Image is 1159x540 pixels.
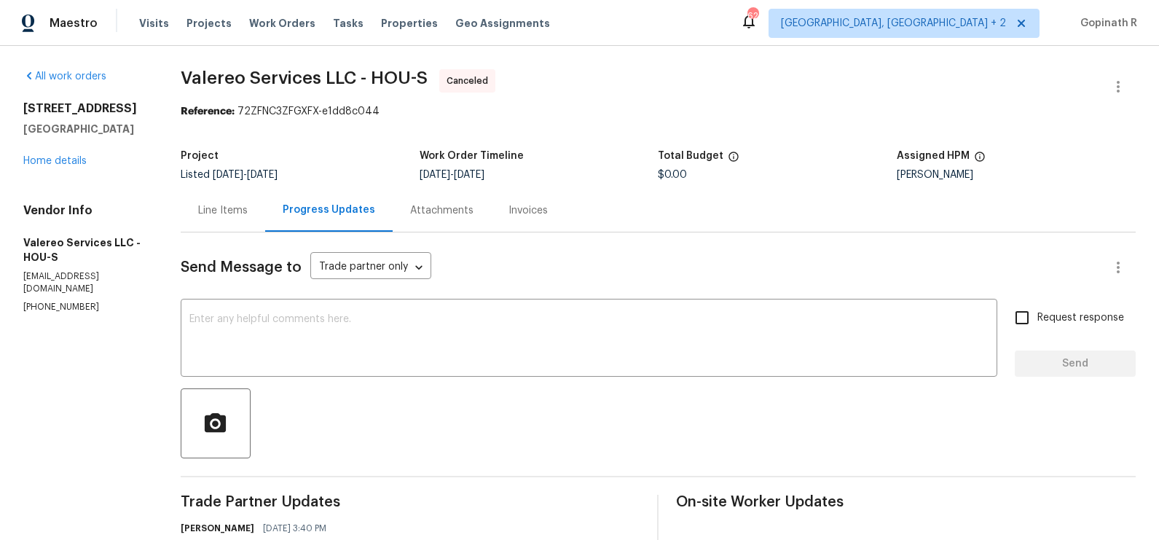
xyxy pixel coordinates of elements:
span: Canceled [447,74,494,88]
span: Listed [181,170,278,180]
h5: [GEOGRAPHIC_DATA] [23,122,146,136]
span: Properties [381,16,438,31]
span: Tasks [333,18,364,28]
div: [PERSON_NAME] [897,170,1136,180]
span: Request response [1037,310,1124,326]
h5: Work Order Timeline [420,151,524,161]
h5: Project [181,151,219,161]
div: Invoices [508,203,548,218]
span: Visits [139,16,169,31]
span: - [213,170,278,180]
div: Line Items [198,203,248,218]
p: [PHONE_NUMBER] [23,301,146,313]
div: Progress Updates [283,203,375,217]
h4: Vendor Info [23,203,146,218]
p: [EMAIL_ADDRESS][DOMAIN_NAME] [23,270,146,295]
span: [DATE] 3:40 PM [263,521,326,536]
h5: Total Budget [658,151,723,161]
span: [DATE] [454,170,484,180]
a: Home details [23,156,87,166]
div: 72ZFNC3ZFGXFX-e1dd8c044 [181,104,1136,119]
span: [DATE] [213,170,243,180]
div: Trade partner only [310,256,431,280]
span: The hpm assigned to this work order. [974,151,986,170]
h2: [STREET_ADDRESS] [23,101,146,116]
span: [GEOGRAPHIC_DATA], [GEOGRAPHIC_DATA] + 2 [781,16,1006,31]
h5: Assigned HPM [897,151,970,161]
span: [DATE] [420,170,450,180]
span: Gopinath R [1074,16,1137,31]
span: Valereo Services LLC - HOU-S [181,69,428,87]
span: On-site Worker Updates [676,495,1136,509]
span: The total cost of line items that have been proposed by Opendoor. This sum includes line items th... [728,151,739,170]
b: Reference: [181,106,235,117]
span: Trade Partner Updates [181,495,640,509]
span: Work Orders [249,16,315,31]
span: Projects [186,16,232,31]
span: - [420,170,484,180]
span: Send Message to [181,260,302,275]
span: Maestro [50,16,98,31]
h6: [PERSON_NAME] [181,521,254,536]
span: [DATE] [247,170,278,180]
div: 62 [747,9,758,23]
span: $0.00 [658,170,687,180]
h5: Valereo Services LLC - HOU-S [23,235,146,265]
span: Geo Assignments [455,16,550,31]
a: All work orders [23,71,106,82]
div: Attachments [410,203,474,218]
